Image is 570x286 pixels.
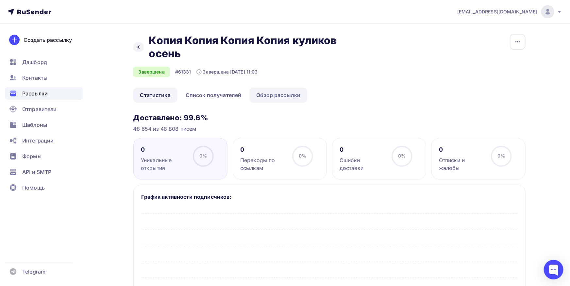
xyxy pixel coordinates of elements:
[299,153,306,159] span: 0%
[5,118,83,131] a: Шаблоны
[199,153,207,159] span: 0%
[340,156,386,172] div: Ошибки доставки
[497,153,505,159] span: 0%
[149,34,346,60] h2: Копия Копия Копия Копия куликов осень
[133,67,170,77] div: Завершена
[398,153,406,159] span: 0%
[22,58,47,66] span: Дашборд
[141,146,187,154] div: 0
[5,71,83,84] a: Контакты
[5,87,83,100] a: Рассылки
[457,8,537,15] span: [EMAIL_ADDRESS][DOMAIN_NAME]
[133,113,526,122] h3: Доставлено: 99.6%
[22,137,54,144] span: Интеграции
[141,156,187,172] div: Уникальные открытия
[175,69,191,75] div: #61331
[249,88,307,103] a: Обзор рассылки
[133,88,177,103] a: Статистика
[133,125,526,133] div: 48 654 из 48 808 писем
[22,168,51,176] span: API и SMTP
[22,184,45,192] span: Помощь
[240,146,286,154] div: 0
[240,156,286,172] div: Переходы по ссылкам
[142,193,517,201] h5: График активности подписчиков:
[5,150,83,163] a: Формы
[22,105,57,113] span: Отправители
[439,146,485,154] div: 0
[22,74,47,82] span: Контакты
[196,69,258,75] div: Завершена [DATE] 11:03
[5,56,83,69] a: Дашборд
[340,146,386,154] div: 0
[5,103,83,116] a: Отправители
[22,121,47,129] span: Шаблоны
[22,268,45,276] span: Telegram
[179,88,248,103] a: Список получателей
[22,90,48,97] span: Рассылки
[22,152,42,160] span: Формы
[439,156,485,172] div: Отписки и жалобы
[457,5,562,18] a: [EMAIL_ADDRESS][DOMAIN_NAME]
[24,36,72,44] div: Создать рассылку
